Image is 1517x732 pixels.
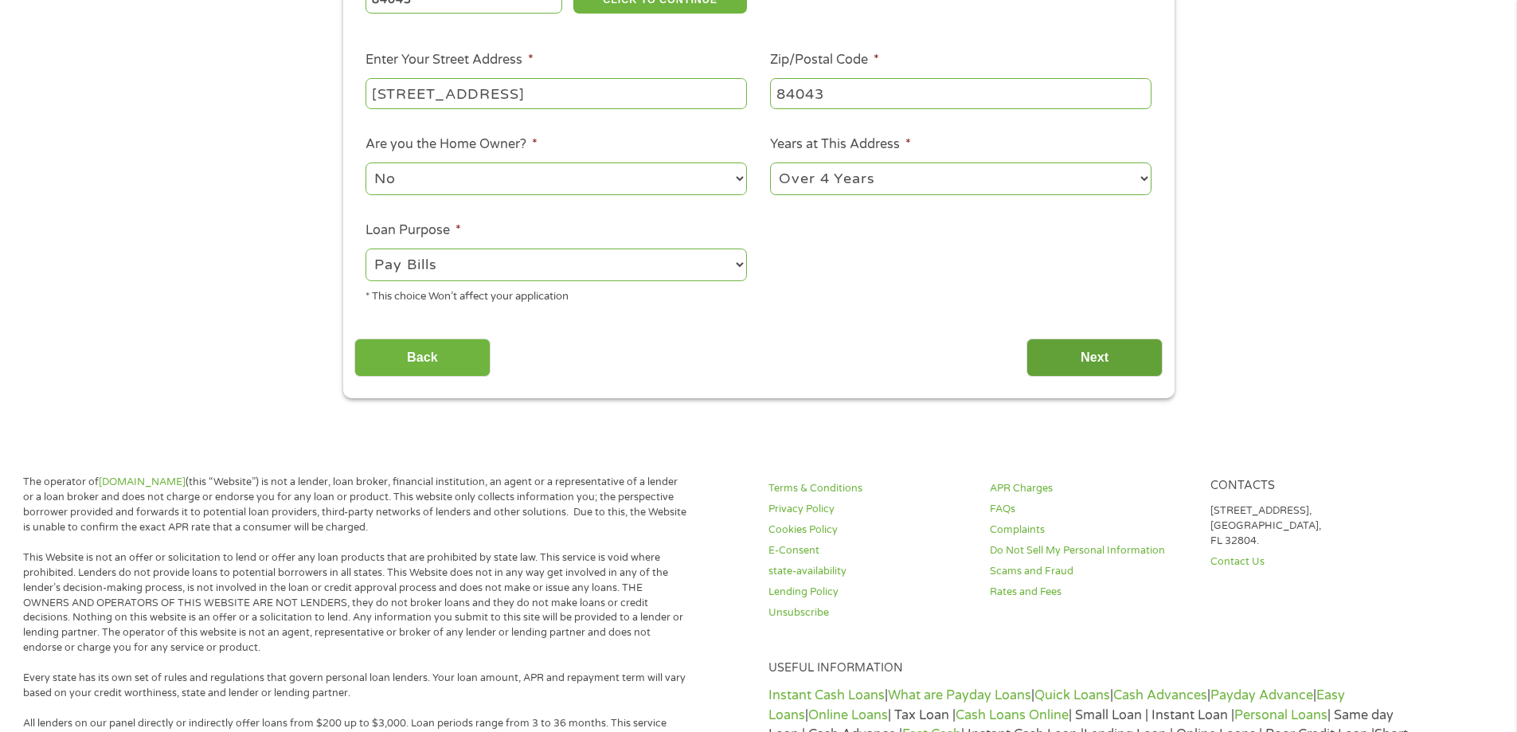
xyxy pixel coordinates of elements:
label: Enter Your Street Address [366,52,534,69]
input: Back [354,339,491,378]
a: Complaints [990,523,1192,538]
input: 1 Main Street [366,78,747,108]
a: Rates and Fees [990,585,1192,600]
a: [DOMAIN_NAME] [99,476,186,488]
a: Payday Advance [1210,687,1313,703]
label: Zip/Postal Code [770,52,879,69]
label: Are you the Home Owner? [366,136,538,153]
a: Easy Loans [768,687,1345,722]
a: Instant Cash Loans [768,687,885,703]
p: Every state has its own set of rules and regulations that govern personal loan lenders. Your loan... [23,671,687,701]
a: Do Not Sell My Personal Information [990,543,1192,558]
a: state-availability [768,564,971,579]
a: Cash Advances [1113,687,1207,703]
p: This Website is not an offer or solicitation to lend or offer any loan products that are prohibit... [23,550,687,656]
input: Next [1026,339,1163,378]
a: Contact Us [1210,554,1413,570]
a: Cash Loans Online [956,707,1069,723]
a: Cookies Policy [768,523,971,538]
a: FAQs [990,502,1192,517]
label: Years at This Address [770,136,911,153]
a: What are Payday Loans [888,687,1031,703]
a: Privacy Policy [768,502,971,517]
a: Quick Loans [1034,687,1110,703]
p: [STREET_ADDRESS], [GEOGRAPHIC_DATA], FL 32804. [1210,503,1413,549]
a: Lending Policy [768,585,971,600]
label: Loan Purpose [366,222,461,239]
a: Terms & Conditions [768,481,971,496]
a: Online Loans [808,707,888,723]
a: Personal Loans [1234,707,1327,723]
a: APR Charges [990,481,1192,496]
div: * This choice Won’t affect your application [366,284,747,305]
a: E-Consent [768,543,971,558]
p: The operator of (this “Website”) is not a lender, loan broker, financial institution, an agent or... [23,475,687,535]
h4: Contacts [1210,479,1413,494]
h4: Useful Information [768,661,1413,676]
a: Scams and Fraud [990,564,1192,579]
a: Unsubscribe [768,605,971,620]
